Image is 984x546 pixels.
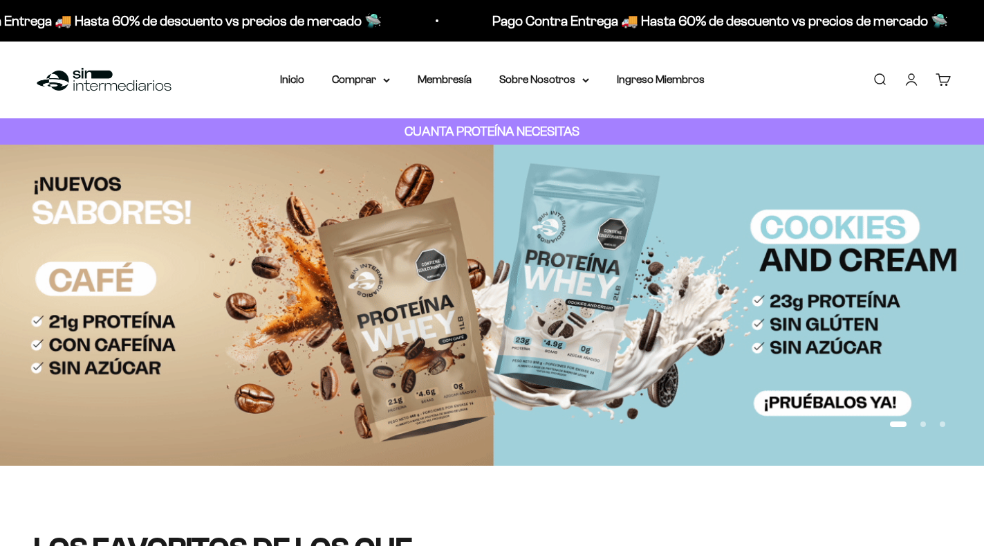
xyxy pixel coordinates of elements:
[418,73,472,85] a: Membresía
[280,73,304,85] a: Inicio
[490,10,946,32] p: Pago Contra Entrega 🚚 Hasta 60% de descuento vs precios de mercado 🛸
[617,73,705,85] a: Ingreso Miembros
[405,124,579,138] strong: CUANTA PROTEÍNA NECESITAS
[332,71,390,89] summary: Comprar
[499,71,589,89] summary: Sobre Nosotros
